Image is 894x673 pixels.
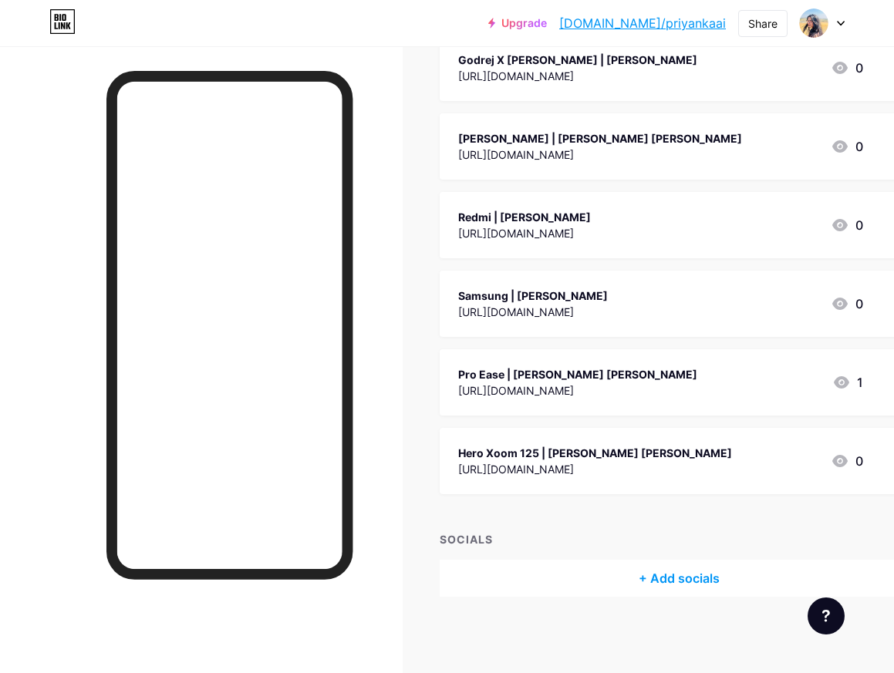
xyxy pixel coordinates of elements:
[831,452,863,470] div: 0
[799,8,828,38] img: priyanka arora
[458,68,697,84] div: [URL][DOMAIN_NAME]
[458,382,697,399] div: [URL][DOMAIN_NAME]
[458,225,591,241] div: [URL][DOMAIN_NAME]
[488,17,547,29] a: Upgrade
[832,373,863,392] div: 1
[458,130,742,146] div: [PERSON_NAME] | [PERSON_NAME] [PERSON_NAME]
[458,209,591,225] div: Redmi | [PERSON_NAME]
[831,59,863,77] div: 0
[748,15,778,32] div: Share
[831,216,863,234] div: 0
[458,445,732,461] div: Hero Xoom 125 | [PERSON_NAME] [PERSON_NAME]
[458,146,742,163] div: [URL][DOMAIN_NAME]
[458,304,608,320] div: [URL][DOMAIN_NAME]
[458,366,697,382] div: Pro Ease | [PERSON_NAME] [PERSON_NAME]
[831,137,863,156] div: 0
[458,52,697,68] div: Godrej X [PERSON_NAME] | [PERSON_NAME]
[559,14,726,32] a: [DOMAIN_NAME]/priyankaai
[117,82,342,569] iframe: To enrich screen reader interactions, please activate Accessibility in Grammarly extension settings
[458,288,608,304] div: Samsung | [PERSON_NAME]
[831,294,863,313] div: 0
[458,461,732,477] div: [URL][DOMAIN_NAME]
